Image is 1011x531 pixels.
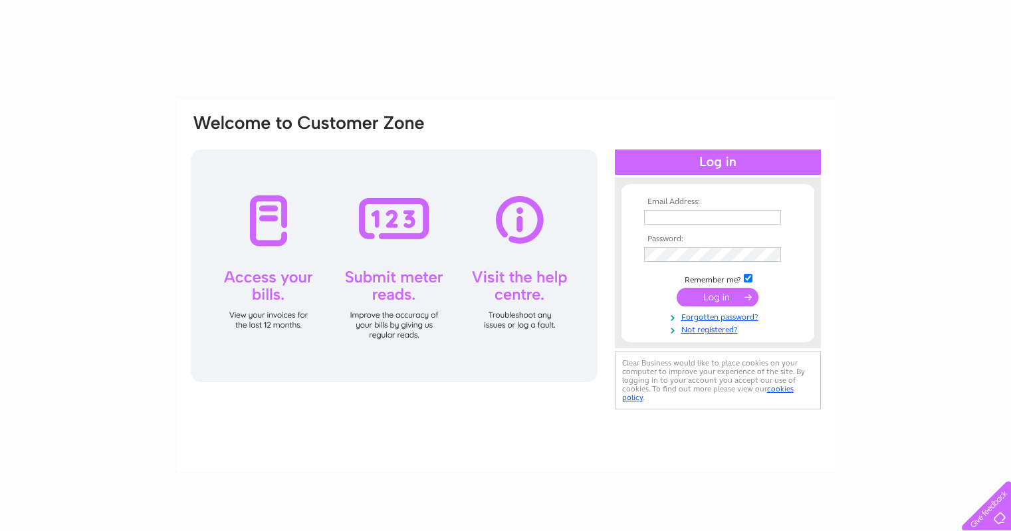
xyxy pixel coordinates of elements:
a: cookies policy [622,384,794,402]
input: Submit [677,288,758,306]
a: Forgotten password? [644,310,795,322]
a: Not registered? [644,322,795,335]
th: Email Address: [641,197,795,207]
div: Clear Business would like to place cookies on your computer to improve your experience of the sit... [615,352,821,409]
td: Remember me? [641,272,795,285]
th: Password: [641,235,795,244]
